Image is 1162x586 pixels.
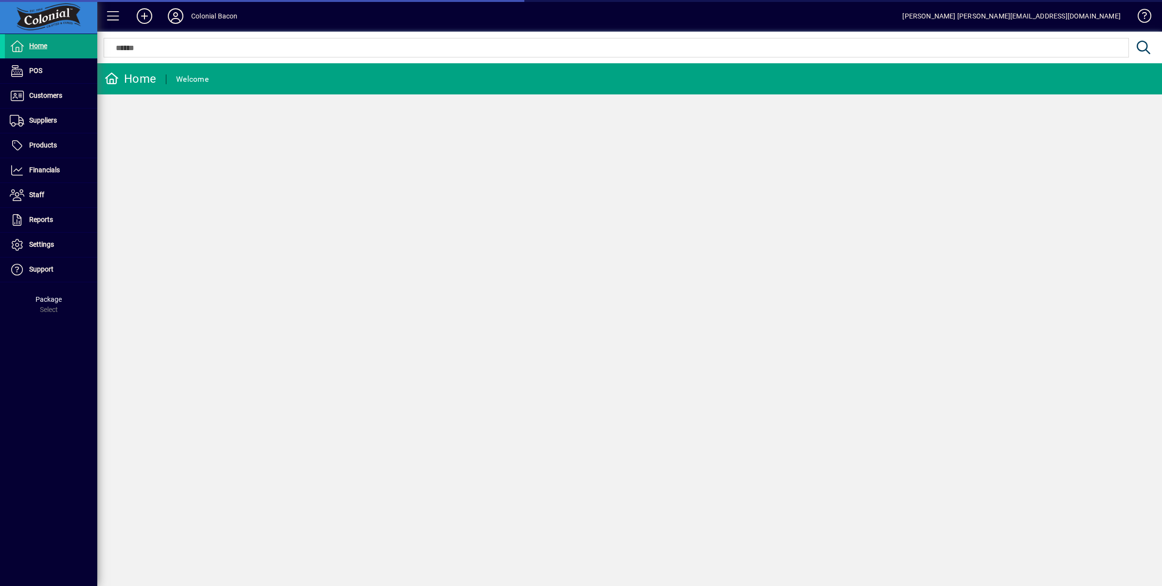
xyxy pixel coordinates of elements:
[5,109,97,133] a: Suppliers
[29,166,60,174] span: Financials
[36,295,62,303] span: Package
[5,158,97,183] a: Financials
[29,92,62,99] span: Customers
[29,141,57,149] span: Products
[129,7,160,25] button: Add
[29,265,54,273] span: Support
[176,72,209,87] div: Welcome
[1130,2,1150,34] a: Knowledge Base
[5,208,97,232] a: Reports
[5,257,97,282] a: Support
[5,233,97,257] a: Settings
[160,7,191,25] button: Profile
[902,8,1121,24] div: [PERSON_NAME] [PERSON_NAME][EMAIL_ADDRESS][DOMAIN_NAME]
[5,84,97,108] a: Customers
[191,8,237,24] div: Colonial Bacon
[105,71,156,87] div: Home
[29,240,54,248] span: Settings
[5,133,97,158] a: Products
[29,116,57,124] span: Suppliers
[29,216,53,223] span: Reports
[29,67,42,74] span: POS
[29,191,44,199] span: Staff
[29,42,47,50] span: Home
[5,59,97,83] a: POS
[5,183,97,207] a: Staff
